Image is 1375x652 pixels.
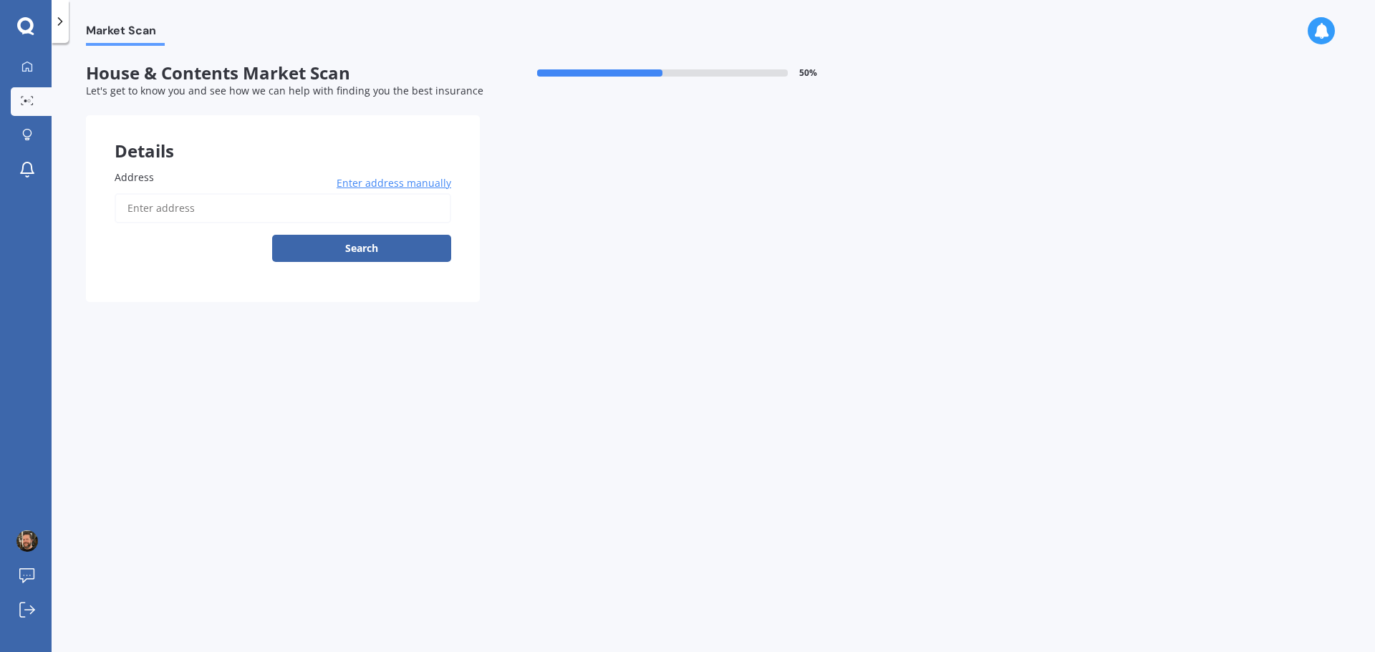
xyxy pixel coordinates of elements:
[86,24,165,43] span: Market Scan
[86,63,480,84] span: House & Contents Market Scan
[115,170,154,184] span: Address
[86,84,483,97] span: Let's get to know you and see how we can help with finding you the best insurance
[337,176,451,190] span: Enter address manually
[272,235,451,262] button: Search
[799,68,817,78] span: 50 %
[16,530,38,552] img: ACg8ocISrZ8MF1ZNlYdRZ3Q66T4mTSKz3d2aO00wRoB4U37PhRAkQcZA_g=s96-c
[115,193,451,223] input: Enter address
[86,115,480,158] div: Details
